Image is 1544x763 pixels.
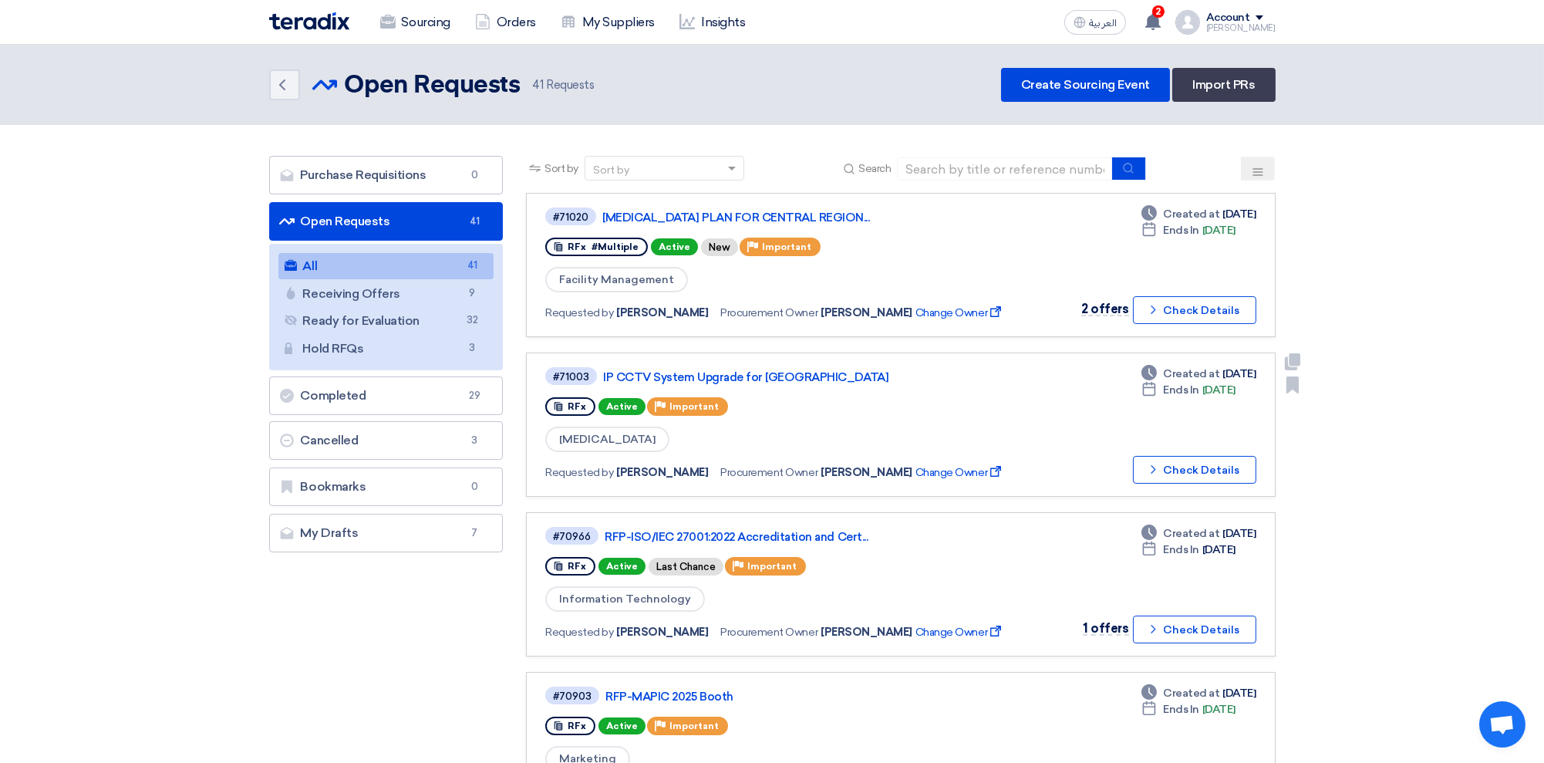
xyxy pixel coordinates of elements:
[269,12,349,30] img: Teradix logo
[269,202,504,241] a: Open Requests41
[368,5,463,39] a: Sourcing
[858,160,891,177] span: Search
[617,624,709,640] span: [PERSON_NAME]
[1133,296,1256,324] button: Check Details
[463,340,481,356] span: 3
[1479,701,1525,748] a: Open chat
[602,211,988,225] a: [MEDICAL_DATA] PLAN FOR CENTRAL REGION...
[617,464,709,481] span: [PERSON_NAME]
[762,241,811,252] span: Important
[544,160,578,177] span: Sort by
[1141,382,1236,398] div: [DATE]
[278,281,494,307] a: Receiving Offers
[1141,222,1236,238] div: [DATE]
[1141,525,1256,542] div: [DATE]
[669,721,719,731] span: Important
[553,372,589,382] div: #71003
[651,238,698,255] span: Active
[278,336,494,362] a: Hold RFQs
[720,464,818,481] span: Procurement Owner
[548,5,667,39] a: My Suppliers
[598,717,646,734] span: Active
[1163,525,1219,542] span: Created at
[463,258,481,274] span: 41
[592,241,639,252] span: #Multiple
[278,308,494,334] a: Ready for Evaluation
[568,241,586,252] span: RFx
[720,305,818,321] span: Procurement Owner
[545,305,613,321] span: Requested by
[915,305,1004,321] span: Change Owner
[617,305,709,321] span: [PERSON_NAME]
[269,376,504,415] a: Completed29
[1081,302,1128,316] span: 2 offers
[701,238,738,256] div: New
[598,398,646,415] span: Active
[532,76,594,94] span: Requests
[1163,685,1219,701] span: Created at
[821,305,912,321] span: [PERSON_NAME]
[532,78,543,92] span: 41
[1163,701,1199,717] span: Ends In
[1141,206,1256,222] div: [DATE]
[553,532,591,542] div: #70966
[545,586,705,612] span: Information Technology
[1141,542,1236,558] div: [DATE]
[269,468,504,506] a: Bookmarks0
[553,691,592,701] div: #70903
[1001,68,1170,102] a: Create Sourcing Event
[1133,456,1256,484] button: Check Details
[1206,12,1250,25] div: Account
[747,561,797,572] span: Important
[545,624,613,640] span: Requested by
[465,479,484,495] span: 0
[1163,382,1199,398] span: Ends In
[553,212,588,222] div: #71020
[345,70,521,101] h2: Open Requests
[821,624,912,640] span: [PERSON_NAME]
[463,312,481,329] span: 32
[465,167,484,183] span: 0
[269,156,504,194] a: Purchase Requisitions0
[1163,542,1199,558] span: Ends In
[1172,68,1275,102] a: Import PRs
[1141,366,1256,382] div: [DATE]
[1089,18,1117,29] span: العربية
[568,721,586,731] span: RFx
[667,5,757,39] a: Insights
[465,388,484,403] span: 29
[465,433,484,448] span: 3
[1163,222,1199,238] span: Ends In
[1083,621,1128,636] span: 1 offers
[465,214,484,229] span: 41
[545,267,688,292] span: Facility Management
[669,401,719,412] span: Important
[269,514,504,552] a: My Drafts7
[463,285,481,302] span: 9
[593,162,629,178] div: Sort by
[1133,616,1256,643] button: Check Details
[605,530,990,544] a: RFP-ISO/IEC 27001:2022 Accreditation and Cert...
[1163,206,1219,222] span: Created at
[1141,685,1256,701] div: [DATE]
[465,525,484,541] span: 7
[545,464,613,481] span: Requested by
[821,464,912,481] span: [PERSON_NAME]
[1163,366,1219,382] span: Created at
[897,157,1113,181] input: Search by title or reference number
[1064,10,1126,35] button: العربية
[463,5,548,39] a: Orders
[568,401,586,412] span: RFx
[720,624,818,640] span: Procurement Owner
[605,690,991,704] a: RFP-MAPIC 2025 Booth
[649,558,723,576] div: Last Chance
[545,427,669,452] span: [MEDICAL_DATA]
[1141,701,1236,717] div: [DATE]
[1152,5,1165,18] span: 2
[915,624,1004,640] span: Change Owner
[1175,10,1200,35] img: profile_test.png
[1206,24,1276,32] div: [PERSON_NAME]
[568,561,586,572] span: RFx
[915,464,1004,481] span: Change Owner
[603,370,989,384] a: IP CCTV System Upgrade for [GEOGRAPHIC_DATA]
